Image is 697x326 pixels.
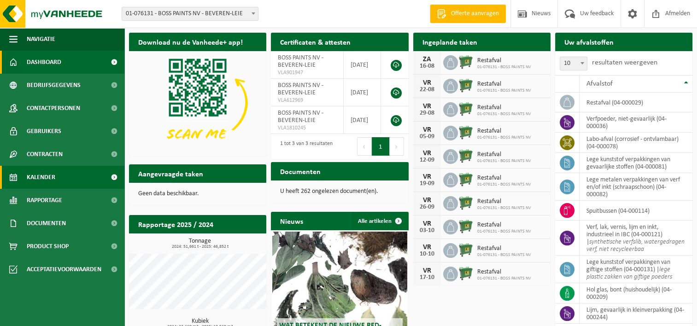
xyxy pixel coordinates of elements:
[458,195,474,210] img: WB-0660-HPE-GN-01
[458,242,474,257] img: WB-0660-HPE-GN-01
[129,51,266,154] img: Download de VHEPlus App
[580,303,692,324] td: lijm, gevaarlijk in kleinverpakking (04-000244)
[27,166,55,189] span: Kalender
[129,33,252,51] h2: Download nu de Vanheede+ app!
[458,124,474,140] img: WB-0660-HPE-GN-01
[458,101,474,116] img: WB-0660-HPE-GN-01
[27,51,61,74] span: Dashboard
[592,59,657,66] label: resultaten weergeven
[560,57,587,70] span: 10
[580,201,692,221] td: spuitbussen (04-000114)
[27,74,81,97] span: Bedrijfsgegevens
[477,158,531,164] span: 01-076131 - BOSS PAINTS NV
[418,251,436,257] div: 10-10
[418,87,436,93] div: 22-08
[477,135,531,140] span: 01-076131 - BOSS PAINTS NV
[586,239,685,253] i: synthetische verfslib, watergedragen verf, niet recycleerbaa
[477,128,531,135] span: Restafval
[458,265,474,281] img: WB-0660-HPE-GN-01
[198,233,265,251] a: Bekijk rapportage
[418,126,436,134] div: VR
[418,197,436,204] div: VR
[418,110,436,116] div: 29-08
[418,134,436,140] div: 05-09
[477,57,531,64] span: Restafval
[580,283,692,303] td: hol glas, bont (huishoudelijk) (04-000209)
[477,221,531,229] span: Restafval
[458,218,474,234] img: WB-0660-HPE-GN-01
[418,157,436,163] div: 12-09
[458,171,474,187] img: WB-0660-HPE-GN-01
[271,162,330,180] h2: Documenten
[27,120,61,143] span: Gebruikers
[275,136,333,157] div: 1 tot 3 van 3 resultaten
[477,245,531,252] span: Restafval
[477,252,531,258] span: 01-076131 - BOSS PAINTS NV
[344,51,381,79] td: [DATE]
[555,33,623,51] h2: Uw afvalstoffen
[278,110,323,124] span: BOSS PAINTS NV - BEVEREN-LEIE
[134,244,266,249] span: 2024: 51,661 t - 2025: 46,852 t
[477,104,531,111] span: Restafval
[134,238,266,249] h3: Tonnage
[418,227,436,234] div: 03-10
[580,112,692,133] td: verfpoeder, niet-gevaarlijk (04-000036)
[477,151,531,158] span: Restafval
[27,189,62,212] span: Rapportage
[129,215,223,233] h2: Rapportage 2025 / 2024
[278,124,336,132] span: VLA1810245
[271,33,360,51] h2: Certificaten & attesten
[418,79,436,87] div: VR
[278,97,336,104] span: VLA612969
[477,198,531,205] span: Restafval
[477,175,531,182] span: Restafval
[580,256,692,283] td: lege kunststof verpakkingen van giftige stoffen (04-000131) |
[27,28,55,51] span: Navigatie
[418,220,436,227] div: VR
[477,205,531,211] span: 01-076131 - BOSS PAINTS NV
[477,81,531,88] span: Restafval
[418,63,436,70] div: 16-08
[418,267,436,274] div: VR
[418,180,436,187] div: 19-09
[418,56,436,63] div: ZA
[418,150,436,157] div: VR
[418,274,436,281] div: 17-10
[477,268,531,276] span: Restafval
[477,64,531,70] span: 01-076131 - BOSS PAINTS NV
[418,103,436,110] div: VR
[357,137,372,156] button: Previous
[27,212,66,235] span: Documenten
[278,69,336,76] span: VLA901947
[477,182,531,187] span: 01-076131 - BOSS PAINTS NV
[458,77,474,93] img: WB-0660-HPE-GN-01
[580,133,692,153] td: labo-afval (corrosief - ontvlambaar) (04-000078)
[580,173,692,201] td: lege metalen verpakkingen van verf en/of inkt (schraapschoon) (04-000082)
[351,212,408,230] a: Alle artikelen
[27,235,69,258] span: Product Shop
[271,212,312,230] h2: Nieuws
[280,188,399,195] p: U heeft 262 ongelezen document(en).
[344,79,381,106] td: [DATE]
[477,229,531,234] span: 01-076131 - BOSS PAINTS NV
[129,164,212,182] h2: Aangevraagde taken
[477,111,531,117] span: 01-076131 - BOSS PAINTS NV
[372,137,390,156] button: 1
[122,7,258,20] span: 01-076131 - BOSS PAINTS NV - BEVEREN-LEIE
[122,7,258,21] span: 01-076131 - BOSS PAINTS NV - BEVEREN-LEIE
[138,191,257,197] p: Geen data beschikbaar.
[580,93,692,112] td: restafval (04-000029)
[278,82,323,96] span: BOSS PAINTS NV - BEVEREN-LEIE
[477,276,531,281] span: 01-076131 - BOSS PAINTS NV
[586,80,613,87] span: Afvalstof
[580,221,692,256] td: verf, lak, vernis, lijm en inkt, industrieel in IBC (04-000121) |
[418,204,436,210] div: 26-09
[449,9,501,18] span: Offerte aanvragen
[430,5,506,23] a: Offerte aanvragen
[458,54,474,70] img: WB-0660-HPE-GN-01
[413,33,486,51] h2: Ingeplande taken
[586,266,672,280] i: lege plastic zakken van giftige poeders
[418,244,436,251] div: VR
[27,143,63,166] span: Contracten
